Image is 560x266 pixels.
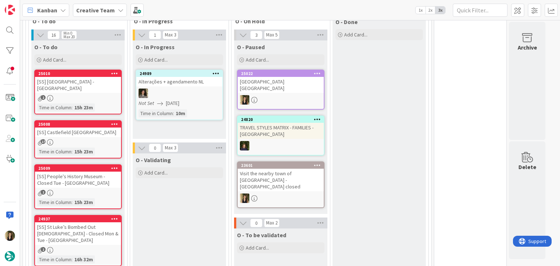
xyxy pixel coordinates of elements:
div: 25008 [38,122,121,127]
div: 15h 23m [73,198,95,206]
span: 0 [149,144,161,152]
div: 10m [174,109,187,117]
div: 23601 [238,162,324,169]
span: O - On Hold [235,17,321,25]
span: 16 [47,31,60,39]
img: SP [240,193,249,203]
div: SP [238,193,324,203]
span: Support [15,1,33,10]
span: 1 [149,31,161,39]
img: SP [5,231,15,241]
span: 2 [41,95,46,100]
span: 0 [250,219,262,227]
div: Time in Column [37,103,71,112]
div: Time in Column [37,255,71,263]
b: Creative Team [76,7,115,14]
span: Add Card... [144,169,168,176]
div: Min 0 [63,31,72,35]
span: 3x [435,7,445,14]
div: Alterações + agendamento NL [136,77,222,86]
div: SP [238,95,324,105]
span: Add Card... [43,56,66,63]
div: 24820 [241,117,324,122]
span: 3 [250,31,262,39]
span: 17 [41,139,46,144]
div: [SS] Castlefield [GEOGRAPHIC_DATA] [35,128,121,137]
div: 24820 [238,116,324,123]
img: MS [139,89,148,98]
span: : [71,148,73,156]
div: Max 5 [266,33,277,37]
div: 25009[SS] People's History Museum - Closed Tue - [GEOGRAPHIC_DATA] [35,165,121,188]
span: : [71,198,73,206]
span: Add Card... [344,31,367,38]
span: [DATE] [166,99,179,107]
i: Not Set [139,100,154,106]
span: : [71,103,73,112]
div: 25022 [241,71,324,76]
div: Time in Column [37,148,71,156]
div: 23601 [241,163,324,168]
span: Kanban [37,6,57,15]
div: 24989 [140,71,222,76]
div: 16h 32m [73,255,95,263]
div: Time in Column [37,198,71,206]
img: Visit kanbanzone.com [5,5,15,15]
div: 23601Visit the nearby town of [GEOGRAPHIC_DATA] - [GEOGRAPHIC_DATA] closed [238,162,324,191]
div: 24989 [136,70,222,77]
div: MS [136,89,222,98]
div: 24820TRAVEL STYLES MATRIX - FAMILIES - [GEOGRAPHIC_DATA] [238,116,324,139]
div: 24937 [35,216,121,222]
img: MC [240,141,249,150]
span: O - In Progress [134,17,219,25]
div: 24937[SS] St Luke’s Bombed Out [DEMOGRAPHIC_DATA] - Closed Mon & Tue - [GEOGRAPHIC_DATA] [35,216,121,245]
div: TRAVEL STYLES MATRIX - FAMILIES - [GEOGRAPHIC_DATA] [238,123,324,139]
div: 25010[SS] [GEOGRAPHIC_DATA] - [GEOGRAPHIC_DATA] [35,70,121,93]
span: 1x [416,7,425,14]
div: 15h 23m [73,148,95,156]
div: 25008 [35,121,121,128]
img: SP [240,95,249,105]
span: 2x [425,7,435,14]
div: Archive [518,43,537,52]
div: [SS] [GEOGRAPHIC_DATA] - [GEOGRAPHIC_DATA] [35,77,121,93]
img: avatar [5,251,15,261]
div: Visit the nearby town of [GEOGRAPHIC_DATA] - [GEOGRAPHIC_DATA] closed [238,169,324,191]
span: : [173,109,174,117]
span: Add Card... [246,56,269,63]
span: O - To be validated [237,231,286,239]
span: O - Done [335,18,358,26]
div: Delete [518,163,536,171]
span: O - To do [34,43,58,51]
input: Quick Filter... [453,4,507,17]
div: [SS] St Luke’s Bombed Out [DEMOGRAPHIC_DATA] - Closed Mon & Tue - [GEOGRAPHIC_DATA] [35,222,121,245]
div: 25009 [38,166,121,171]
div: 24937 [38,216,121,222]
div: [SS] People's History Museum - Closed Tue - [GEOGRAPHIC_DATA] [35,172,121,188]
div: 25010 [38,71,121,76]
span: O - To do [32,17,118,25]
div: Max 2 [266,221,277,225]
span: Add Card... [144,56,168,63]
div: 15h 23m [73,103,95,112]
span: Add Card... [246,245,269,251]
div: [GEOGRAPHIC_DATA] [GEOGRAPHIC_DATA] [238,77,324,93]
div: Max 20 [63,35,75,39]
div: 24989Alterações + agendamento NL [136,70,222,86]
div: 25022[GEOGRAPHIC_DATA] [GEOGRAPHIC_DATA] [238,70,324,93]
span: : [71,255,73,263]
span: 2 [41,247,46,252]
div: 25009 [35,165,121,172]
div: 25010 [35,70,121,77]
div: MC [238,141,324,150]
div: 25022 [238,70,324,77]
span: O - Paused [237,43,265,51]
div: 25008[SS] Castlefield [GEOGRAPHIC_DATA] [35,121,121,137]
div: Max 3 [165,33,176,37]
span: 2 [41,190,46,195]
span: O - In Progress [136,43,175,51]
div: Time in Column [139,109,173,117]
span: O - Validating [136,156,171,164]
div: Max 3 [165,146,176,150]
